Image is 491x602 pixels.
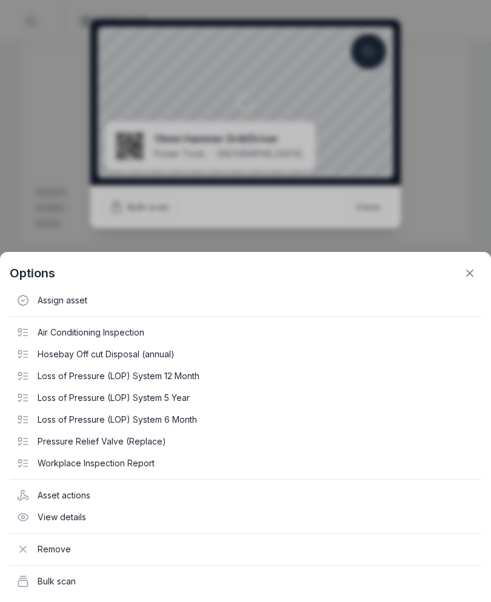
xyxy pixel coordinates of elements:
[10,322,481,343] div: Air Conditioning Inspection
[10,431,481,452] div: Pressure Relief Valve (Replace)
[10,387,481,409] div: Loss of Pressure (LOP) System 5 Year
[10,452,481,474] div: Workplace Inspection Report
[10,343,481,365] div: Hosebay Off cut Disposal (annual)
[10,485,481,506] div: Asset actions
[10,571,481,592] div: Bulk scan
[10,289,481,311] div: Assign asset
[10,409,481,431] div: Loss of Pressure (LOP) System 6 Month
[10,506,481,528] div: View details
[10,365,481,387] div: Loss of Pressure (LOP) System 12 Month
[10,265,55,282] strong: Options
[10,538,481,560] div: Remove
